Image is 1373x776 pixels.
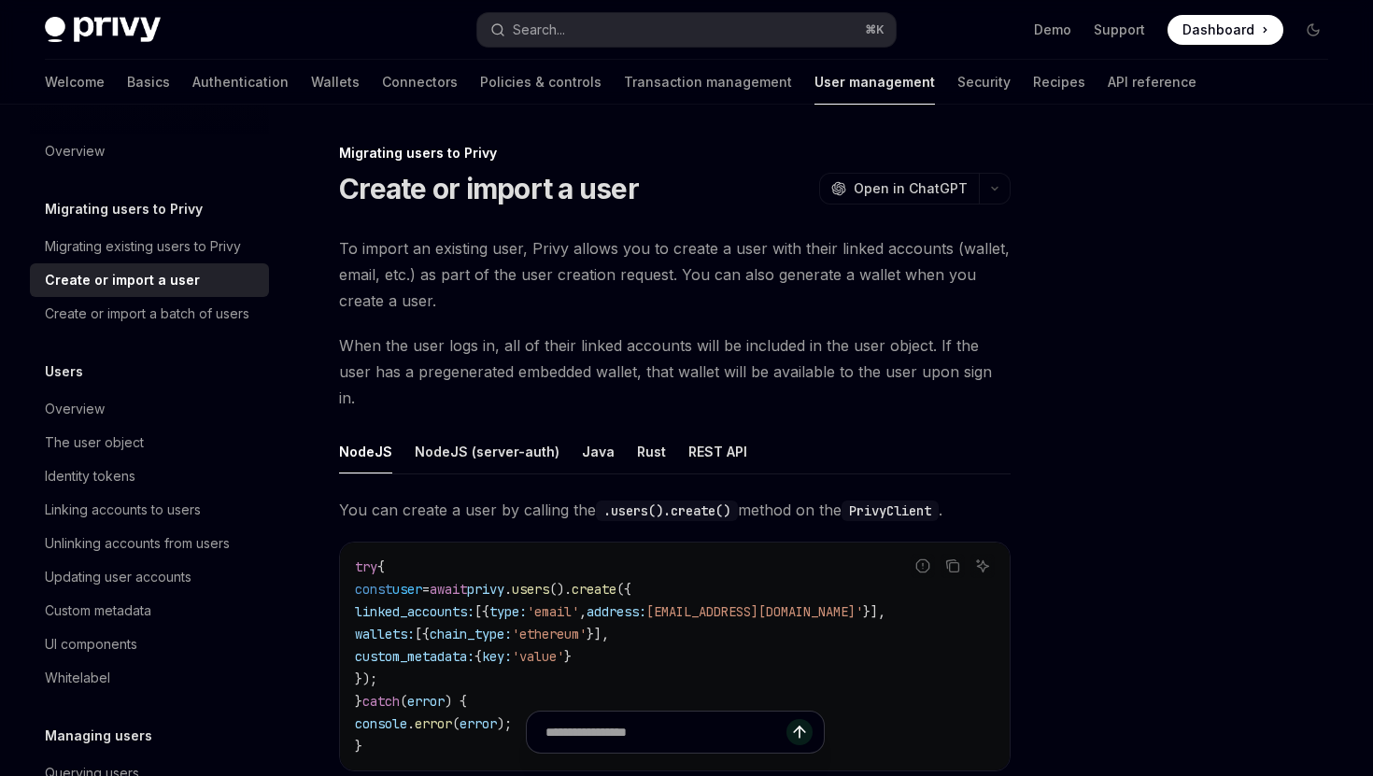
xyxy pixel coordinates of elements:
[477,13,895,47] button: Open search
[382,60,458,105] a: Connectors
[430,581,467,598] span: await
[512,626,587,642] span: 'ethereum'
[30,134,269,168] a: Overview
[842,501,939,521] code: PrivyClient
[339,497,1011,523] span: You can create a user by calling the method on the .
[482,648,512,665] span: key:
[564,648,572,665] span: }
[30,230,269,263] a: Migrating existing users to Privy
[30,661,269,695] a: Whitelabel
[545,712,786,753] input: Ask a question...
[30,560,269,594] a: Updating user accounts
[30,297,269,331] a: Create or import a batch of users
[430,626,512,642] span: chain_type:
[30,459,269,493] a: Identity tokens
[45,532,230,555] div: Unlinking accounts from users
[339,430,392,473] div: NodeJS
[45,140,105,162] div: Overview
[339,144,1011,162] div: Migrating users to Privy
[1182,21,1254,39] span: Dashboard
[355,626,415,642] span: wallets:
[45,725,152,747] h5: Managing users
[45,499,201,521] div: Linking accounts to users
[624,60,792,105] a: Transaction management
[474,648,482,665] span: {
[480,60,602,105] a: Policies & controls
[814,60,935,105] a: User management
[587,626,609,642] span: }],
[512,581,549,598] span: users
[45,198,203,220] h5: Migrating users to Privy
[579,603,587,620] span: ,
[30,594,269,628] a: Custom metadata
[192,60,289,105] a: Authentication
[422,581,430,598] span: =
[596,501,738,521] code: .users().create()
[415,626,430,642] span: [{
[45,60,105,105] a: Welcome
[489,603,527,620] span: type:
[407,693,445,710] span: error
[45,431,144,454] div: The user object
[786,719,813,745] button: Send message
[415,430,559,473] div: NodeJS (server-auth)
[30,493,269,527] a: Linking accounts to users
[30,392,269,426] a: Overview
[45,633,137,656] div: UI components
[1034,21,1071,39] a: Demo
[819,173,979,205] button: Open in ChatGPT
[467,581,504,598] span: privy
[1033,60,1085,105] a: Recipes
[970,554,995,578] button: Ask AI
[549,581,572,598] span: ().
[854,179,968,198] span: Open in ChatGPT
[45,360,83,383] h5: Users
[339,235,1011,314] span: To import an existing user, Privy allows you to create a user with their linked accounts (wallet,...
[127,60,170,105] a: Basics
[45,17,161,43] img: dark logo
[616,581,631,598] span: ({
[587,603,646,620] span: address:
[1168,15,1283,45] a: Dashboard
[646,603,863,620] span: [EMAIL_ADDRESS][DOMAIN_NAME]'
[1094,21,1145,39] a: Support
[45,235,241,258] div: Migrating existing users to Privy
[45,600,151,622] div: Custom metadata
[582,430,615,473] div: Java
[527,603,579,620] span: 'email'
[355,670,377,687] span: });
[911,554,935,578] button: Report incorrect code
[355,603,474,620] span: linked_accounts:
[445,693,467,710] span: ) {
[45,566,191,588] div: Updating user accounts
[30,628,269,661] a: UI components
[45,398,105,420] div: Overview
[45,465,135,487] div: Identity tokens
[513,19,565,41] div: Search...
[637,430,666,473] div: Rust
[339,172,639,205] h1: Create or import a user
[863,603,885,620] span: }],
[512,648,564,665] span: 'value'
[45,303,249,325] div: Create or import a batch of users
[30,263,269,297] a: Create or import a user
[392,581,422,598] span: user
[572,581,616,598] span: create
[45,667,110,689] div: Whitelabel
[355,693,362,710] span: }
[957,60,1011,105] a: Security
[941,554,965,578] button: Copy the contents from the code block
[362,693,400,710] span: catch
[30,527,269,560] a: Unlinking accounts from users
[45,269,200,291] div: Create or import a user
[1298,15,1328,45] button: Toggle dark mode
[688,430,747,473] div: REST API
[339,332,1011,411] span: When the user logs in, all of their linked accounts will be included in the user object. If the u...
[30,426,269,459] a: The user object
[400,693,407,710] span: (
[504,581,512,598] span: .
[311,60,360,105] a: Wallets
[377,558,385,575] span: {
[355,648,474,665] span: custom_metadata:
[355,558,377,575] span: try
